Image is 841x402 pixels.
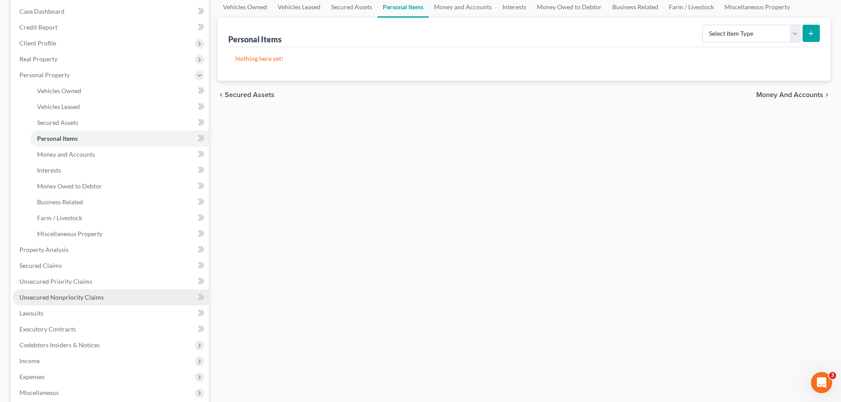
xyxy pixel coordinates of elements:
span: Interests [37,166,61,174]
a: Miscellaneous Property [30,226,209,242]
a: Credit Report [12,19,209,35]
span: Secured Claims [19,262,62,269]
span: Lawsuits [19,309,43,317]
span: Miscellaneous Property [37,230,102,237]
span: Unsecured Nonpriority Claims [19,293,104,301]
a: Executory Contracts [12,321,209,337]
i: chevron_left [218,91,225,98]
span: Case Dashboard [19,8,64,15]
a: Unsecured Priority Claims [12,274,209,289]
span: Personal Items [37,135,78,142]
span: Vehicles Owned [37,87,81,94]
a: Secured Claims [12,258,209,274]
a: Vehicles Leased [30,99,209,115]
span: Miscellaneous [19,389,59,396]
div: Personal Items [228,34,282,45]
a: Property Analysis [12,242,209,258]
span: Codebtors Insiders & Notices [19,341,100,349]
span: Executory Contracts [19,325,76,333]
a: Vehicles Owned [30,83,209,99]
a: Farm / Livestock [30,210,209,226]
span: Expenses [19,373,45,380]
p: Nothing here yet! [235,54,813,63]
i: chevron_right [823,91,830,98]
span: Farm / Livestock [37,214,82,222]
a: Business Related [30,194,209,210]
span: Income [19,357,40,364]
a: Personal Items [30,131,209,147]
span: 3 [829,372,836,379]
span: Property Analysis [19,246,68,253]
span: Money and Accounts [37,150,95,158]
span: Client Profile [19,39,56,47]
a: Money and Accounts [30,147,209,162]
a: Secured Assets [30,115,209,131]
span: Credit Report [19,23,57,31]
button: chevron_left Secured Assets [218,91,275,98]
iframe: Intercom live chat [811,372,832,393]
span: Secured Assets [225,91,275,98]
span: Secured Assets [37,119,78,126]
span: Money Owed to Debtor [37,182,102,190]
span: Unsecured Priority Claims [19,278,92,285]
button: Money and Accounts chevron_right [756,91,830,98]
span: Personal Property [19,71,70,79]
a: Interests [30,162,209,178]
span: Vehicles Leased [37,103,80,110]
span: Real Property [19,55,57,63]
a: Unsecured Nonpriority Claims [12,289,209,305]
a: Money Owed to Debtor [30,178,209,194]
a: Lawsuits [12,305,209,321]
span: Business Related [37,198,83,206]
span: Money and Accounts [756,91,823,98]
a: Case Dashboard [12,4,209,19]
